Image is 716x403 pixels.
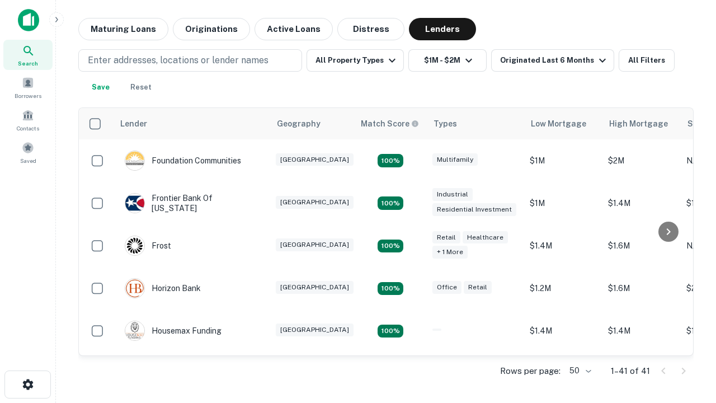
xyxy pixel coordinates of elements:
[463,231,508,244] div: Healthcare
[125,321,144,340] img: picture
[125,279,144,298] img: picture
[276,238,354,251] div: [GEOGRAPHIC_DATA]
[18,9,39,31] img: capitalize-icon.png
[602,108,681,139] th: High Mortgage
[602,224,681,267] td: $1.6M
[602,310,681,352] td: $1.4M
[524,267,602,310] td: $1.2M
[408,49,487,72] button: $1M - $2M
[602,352,681,395] td: $1.6M
[611,364,650,378] p: 1–41 of 41
[125,193,259,213] div: Frontier Bank Of [US_STATE]
[276,196,354,209] div: [GEOGRAPHIC_DATA]
[464,281,492,294] div: Retail
[18,59,38,68] span: Search
[432,203,516,216] div: Residential Investment
[337,18,404,40] button: Distress
[524,108,602,139] th: Low Mortgage
[3,105,53,135] a: Contacts
[114,108,270,139] th: Lender
[565,363,593,379] div: 50
[270,108,354,139] th: Geography
[378,325,403,338] div: Matching Properties: 4, hasApolloMatch: undefined
[378,240,403,253] div: Matching Properties: 4, hasApolloMatch: undefined
[354,108,427,139] th: Capitalize uses an advanced AI algorithm to match your search with the best lender. The match sco...
[20,156,36,165] span: Saved
[524,310,602,352] td: $1.4M
[17,124,39,133] span: Contacts
[432,153,478,166] div: Multifamily
[434,117,457,130] div: Types
[277,117,321,130] div: Geography
[83,76,119,99] button: Save your search to get updates of matches that match your search criteria.
[125,151,144,170] img: picture
[15,91,41,100] span: Borrowers
[602,267,681,310] td: $1.6M
[609,117,668,130] div: High Mortgage
[307,49,404,72] button: All Property Types
[78,49,302,72] button: Enter addresses, locations or lender names
[3,137,53,167] a: Saved
[378,154,403,167] div: Matching Properties: 4, hasApolloMatch: undefined
[432,246,468,259] div: + 1 more
[125,278,201,298] div: Horizon Bank
[524,352,602,395] td: $1.4M
[173,18,250,40] button: Originations
[3,40,53,70] a: Search
[378,196,403,210] div: Matching Properties: 4, hasApolloMatch: undefined
[524,224,602,267] td: $1.4M
[120,117,147,130] div: Lender
[619,49,675,72] button: All Filters
[361,118,417,130] h6: Match Score
[427,108,524,139] th: Types
[125,321,222,341] div: Housemax Funding
[255,18,333,40] button: Active Loans
[660,313,716,367] iframe: Chat Widget
[432,231,460,244] div: Retail
[125,151,241,171] div: Foundation Communities
[88,54,268,67] p: Enter addresses, locations or lender names
[276,153,354,166] div: [GEOGRAPHIC_DATA]
[3,72,53,102] a: Borrowers
[524,182,602,224] td: $1M
[125,236,171,256] div: Frost
[491,49,614,72] button: Originated Last 6 Months
[602,182,681,224] td: $1.4M
[500,54,609,67] div: Originated Last 6 Months
[500,364,560,378] p: Rows per page:
[378,282,403,296] div: Matching Properties: 4, hasApolloMatch: undefined
[276,324,354,336] div: [GEOGRAPHIC_DATA]
[432,281,461,294] div: Office
[361,118,419,130] div: Capitalize uses an advanced AI algorithm to match your search with the best lender. The match sco...
[78,18,168,40] button: Maturing Loans
[531,117,586,130] div: Low Mortgage
[432,188,473,201] div: Industrial
[409,18,476,40] button: Lenders
[276,281,354,294] div: [GEOGRAPHIC_DATA]
[524,139,602,182] td: $1M
[125,236,144,255] img: picture
[125,194,144,213] img: picture
[123,76,159,99] button: Reset
[602,139,681,182] td: $2M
